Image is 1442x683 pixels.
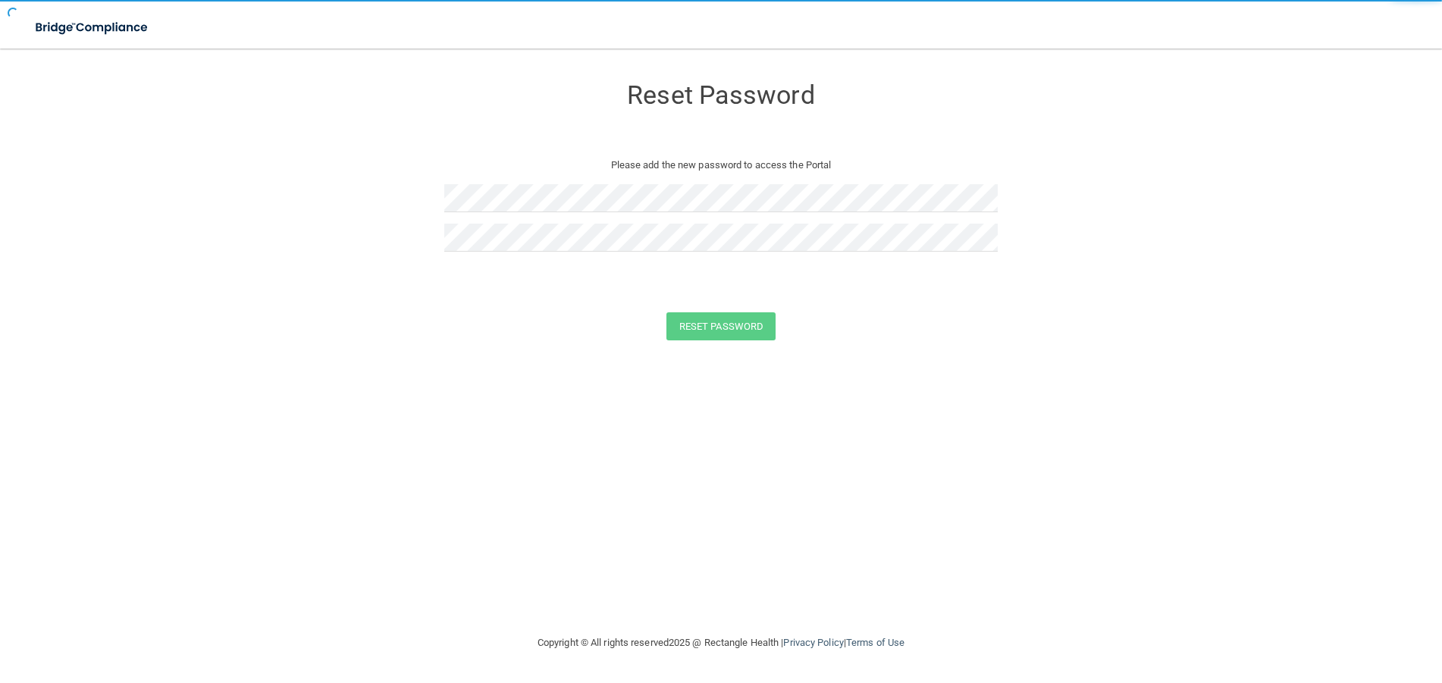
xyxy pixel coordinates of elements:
h3: Reset Password [444,81,998,109]
a: Terms of Use [846,637,904,648]
p: Please add the new password to access the Portal [456,156,986,174]
img: bridge_compliance_login_screen.278c3ca4.svg [23,12,162,43]
a: Privacy Policy [783,637,843,648]
div: Copyright © All rights reserved 2025 @ Rectangle Health | | [444,619,998,667]
button: Reset Password [666,312,776,340]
